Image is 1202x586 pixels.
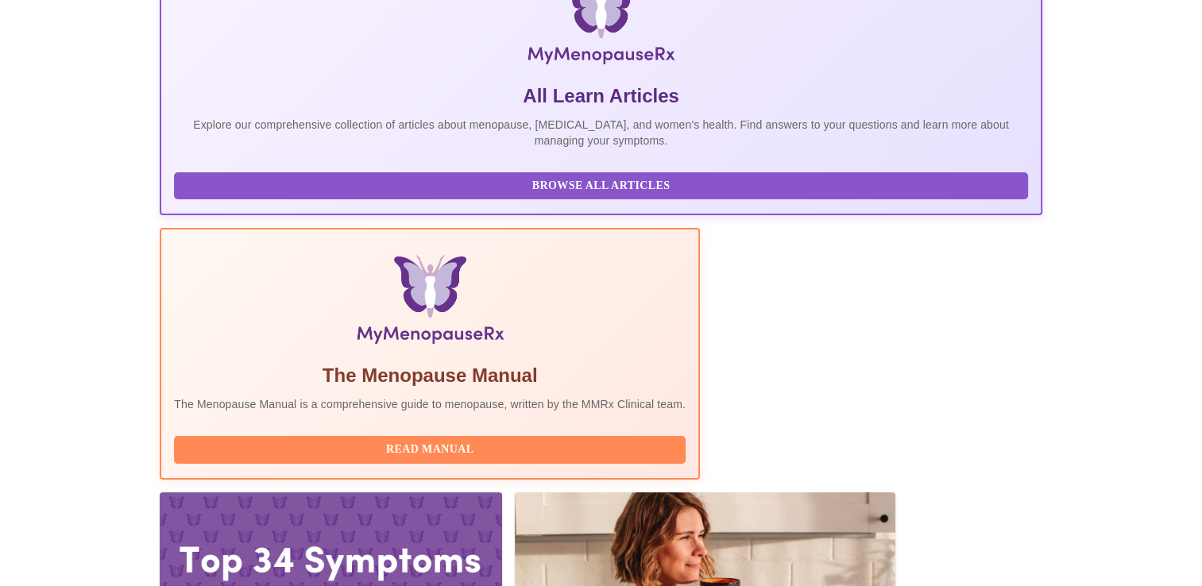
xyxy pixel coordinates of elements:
button: Read Manual [174,436,686,464]
p: Explore our comprehensive collection of articles about menopause, [MEDICAL_DATA], and women's hea... [174,117,1027,148]
button: Browse All Articles [174,172,1027,200]
h5: The Menopause Manual [174,363,686,388]
span: Browse All Articles [190,176,1011,196]
img: Menopause Manual [255,255,604,350]
p: The Menopause Manual is a comprehensive guide to menopause, written by the MMRx Clinical team. [174,396,686,412]
a: Browse All Articles [174,178,1031,191]
h5: All Learn Articles [174,83,1027,109]
a: Read Manual [174,441,690,455]
span: Read Manual [190,440,670,460]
